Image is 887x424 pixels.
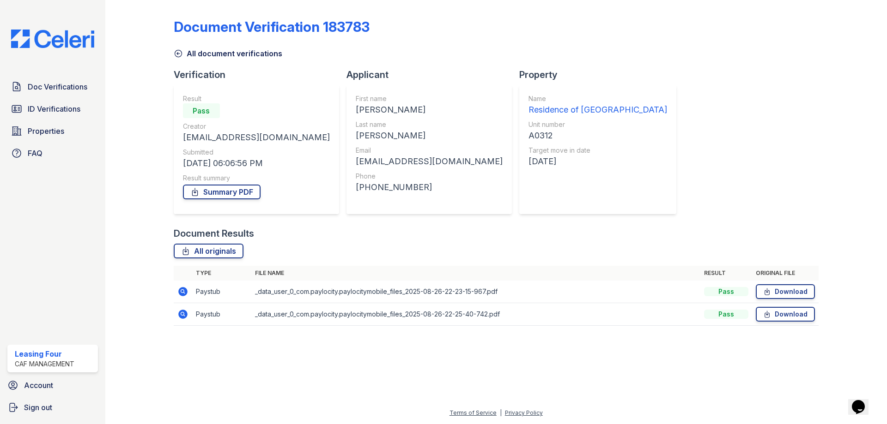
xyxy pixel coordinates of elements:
[752,266,819,281] th: Original file
[183,173,330,183] div: Result summary
[848,387,878,415] iframe: chat widget
[174,48,282,59] a: All document verifications
[183,103,220,118] div: Pass
[356,103,503,116] div: [PERSON_NAME]
[756,307,815,322] a: Download
[356,120,503,129] div: Last name
[15,359,74,369] div: CAF Management
[356,94,503,103] div: First name
[505,409,543,416] a: Privacy Policy
[529,94,667,116] a: Name Residence of [GEOGRAPHIC_DATA]
[756,284,815,299] a: Download
[704,310,748,319] div: Pass
[7,100,98,118] a: ID Verifications
[183,122,330,131] div: Creator
[24,402,52,413] span: Sign out
[183,131,330,144] div: [EMAIL_ADDRESS][DOMAIN_NAME]
[192,303,251,326] td: Paystub
[529,120,667,129] div: Unit number
[183,148,330,157] div: Submitted
[356,146,503,155] div: Email
[24,380,53,391] span: Account
[529,155,667,168] div: [DATE]
[356,172,503,181] div: Phone
[183,157,330,170] div: [DATE] 06:06:56 PM
[529,146,667,155] div: Target move in date
[704,287,748,296] div: Pass
[529,103,667,116] div: Residence of [GEOGRAPHIC_DATA]
[192,266,251,281] th: Type
[7,122,98,140] a: Properties
[251,281,700,303] td: _data_user_0_com.paylocity.paylocitymobile_files_2025-08-26-22-23-15-967.pdf
[356,181,503,194] div: [PHONE_NUMBER]
[529,94,667,103] div: Name
[28,125,64,137] span: Properties
[174,227,254,240] div: Document Results
[4,30,102,48] img: CE_Logo_Blue-a8612792a0a2168367f1c8372b55b34899dd931a85d93a1a3d3e32e68fde9ad4.png
[15,348,74,359] div: Leasing Four
[450,409,497,416] a: Terms of Service
[4,398,102,417] a: Sign out
[529,129,667,142] div: A0312
[251,303,700,326] td: _data_user_0_com.paylocity.paylocitymobile_files_2025-08-26-22-25-40-742.pdf
[251,266,700,281] th: File name
[356,155,503,168] div: [EMAIL_ADDRESS][DOMAIN_NAME]
[500,409,502,416] div: |
[174,18,370,35] div: Document Verification 183783
[7,144,98,162] a: FAQ
[346,68,519,81] div: Applicant
[174,68,346,81] div: Verification
[4,376,102,394] a: Account
[183,94,330,103] div: Result
[28,81,87,92] span: Doc Verifications
[7,78,98,96] a: Doc Verifications
[700,266,752,281] th: Result
[174,244,243,258] a: All originals
[192,281,251,303] td: Paystub
[356,129,503,142] div: [PERSON_NAME]
[28,148,43,159] span: FAQ
[183,185,261,199] a: Summary PDF
[519,68,684,81] div: Property
[28,103,80,114] span: ID Verifications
